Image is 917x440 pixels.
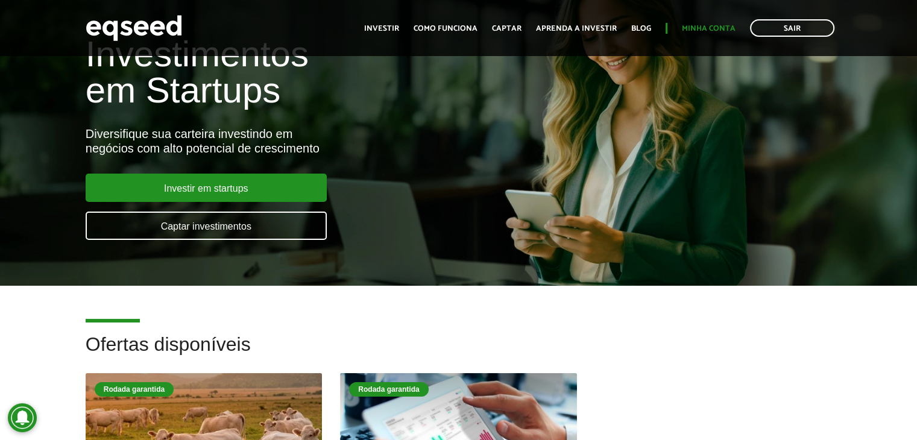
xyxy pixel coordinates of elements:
[414,25,477,33] a: Como funciona
[95,382,174,397] div: Rodada garantida
[349,382,428,397] div: Rodada garantida
[631,25,651,33] a: Blog
[750,19,834,37] a: Sair
[86,174,327,202] a: Investir em startups
[86,36,526,108] h1: Investimentos em Startups
[364,25,399,33] a: Investir
[682,25,736,33] a: Minha conta
[86,127,526,156] div: Diversifique sua carteira investindo em negócios com alto potencial de crescimento
[536,25,617,33] a: Aprenda a investir
[492,25,522,33] a: Captar
[86,12,182,44] img: EqSeed
[86,212,327,240] a: Captar investimentos
[86,334,832,373] h2: Ofertas disponíveis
